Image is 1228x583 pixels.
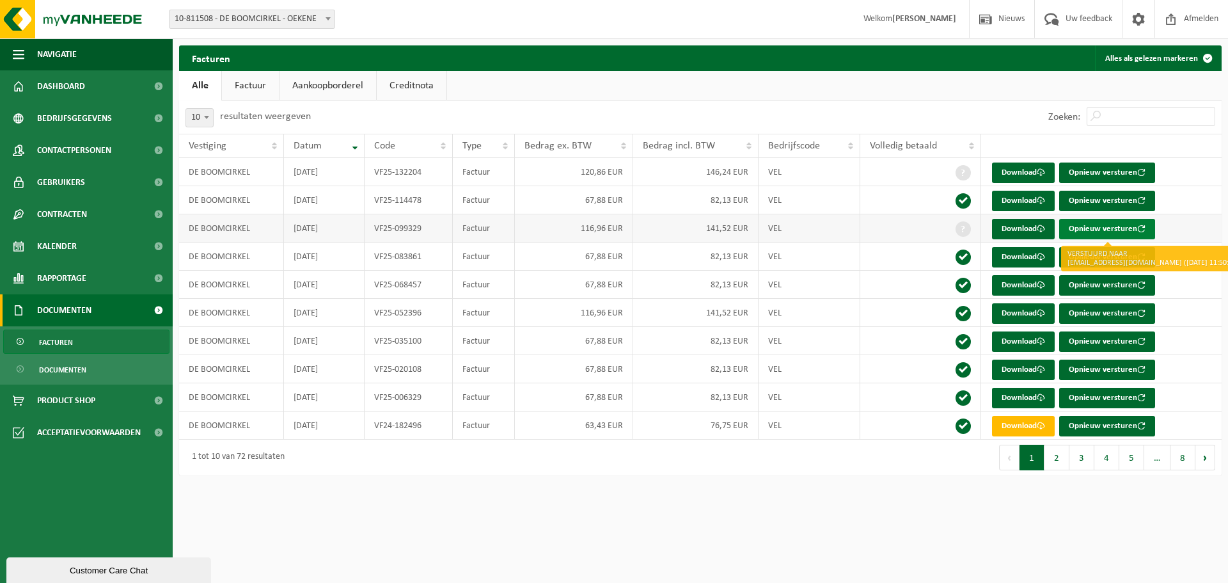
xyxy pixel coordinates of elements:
td: VF24-182496 [365,411,453,440]
span: Rapportage [37,262,86,294]
td: 141,52 EUR [633,214,759,243]
span: Bedrag ex. BTW [524,141,592,151]
span: Product Shop [37,385,95,417]
span: Documenten [37,294,91,326]
span: 10-811508 - DE BOOMCIRKEL - OEKENE [169,10,335,28]
a: Download [992,163,1055,183]
td: 82,13 EUR [633,243,759,271]
span: Documenten [39,358,86,382]
td: 67,88 EUR [515,243,634,271]
button: Opnieuw versturen [1059,360,1155,380]
td: Factuur [453,271,514,299]
span: 10 [185,108,214,127]
td: VF25-020108 [365,355,453,383]
td: Factuur [453,214,514,243]
td: VEL [759,214,860,243]
td: VF25-052396 [365,299,453,327]
td: 82,13 EUR [633,355,759,383]
a: Download [992,388,1055,408]
button: Opnieuw versturen [1059,303,1155,324]
td: 67,88 EUR [515,355,634,383]
td: 67,88 EUR [515,186,634,214]
td: VEL [759,243,860,271]
iframe: chat widget [6,555,214,583]
a: Download [992,275,1055,296]
td: VEL [759,383,860,411]
span: Datum [294,141,322,151]
td: 76,75 EUR [633,411,759,440]
td: VF25-099329 [365,214,453,243]
a: Aankoopborderel [279,71,376,100]
td: VEL [759,186,860,214]
td: VEL [759,299,860,327]
td: 82,13 EUR [633,271,759,299]
a: Download [992,303,1055,324]
span: Contactpersonen [37,134,111,166]
td: 82,13 EUR [633,327,759,355]
button: Opnieuw versturen [1059,219,1155,239]
a: Download [992,331,1055,352]
a: Creditnota [377,71,446,100]
button: Alles als gelezen markeren [1095,45,1220,71]
td: VF25-132204 [365,158,453,186]
span: Navigatie [37,38,77,70]
td: 141,52 EUR [633,299,759,327]
td: Factuur [453,355,514,383]
td: VF25-083861 [365,243,453,271]
span: Volledig betaald [870,141,937,151]
td: 82,13 EUR [633,383,759,411]
span: Code [374,141,395,151]
a: Download [992,247,1055,268]
td: VEL [759,271,860,299]
span: … [1144,445,1170,470]
td: VEL [759,158,860,186]
td: [DATE] [284,158,364,186]
strong: [PERSON_NAME] [892,14,956,24]
label: Zoeken: [1048,112,1080,122]
td: VF25-035100 [365,327,453,355]
td: Factuur [453,383,514,411]
span: Type [462,141,482,151]
td: [DATE] [284,411,364,440]
td: [DATE] [284,214,364,243]
td: VF25-068457 [365,271,453,299]
td: 67,88 EUR [515,271,634,299]
h2: Facturen [179,45,243,70]
td: Factuur [453,411,514,440]
button: 3 [1069,445,1094,470]
td: VEL [759,327,860,355]
td: [DATE] [284,186,364,214]
label: resultaten weergeven [220,111,311,122]
td: DE BOOMCIRKEL [179,271,284,299]
td: Factuur [453,299,514,327]
button: Opnieuw versturen [1059,275,1155,296]
span: Bedrag incl. BTW [643,141,715,151]
td: 67,88 EUR [515,383,634,411]
button: 4 [1094,445,1119,470]
a: Download [992,416,1055,436]
a: Documenten [3,357,169,381]
a: Download [992,191,1055,211]
td: 63,43 EUR [515,411,634,440]
td: Factuur [453,243,514,271]
td: DE BOOMCIRKEL [179,355,284,383]
td: DE BOOMCIRKEL [179,158,284,186]
span: Bedrijfsgegevens [37,102,112,134]
span: Acceptatievoorwaarden [37,417,141,449]
a: Alle [179,71,221,100]
button: 2 [1044,445,1069,470]
button: Opnieuw versturen [1059,416,1155,436]
td: 67,88 EUR [515,327,634,355]
td: DE BOOMCIRKEL [179,383,284,411]
td: 82,13 EUR [633,186,759,214]
td: 120,86 EUR [515,158,634,186]
td: Factuur [453,158,514,186]
button: Next [1195,445,1215,470]
div: 1 tot 10 van 72 resultaten [185,446,285,469]
span: Facturen [39,330,73,355]
td: VF25-006329 [365,383,453,411]
a: Download [992,360,1055,380]
button: Opnieuw versturen [1059,388,1155,408]
td: [DATE] [284,243,364,271]
button: 8 [1170,445,1195,470]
